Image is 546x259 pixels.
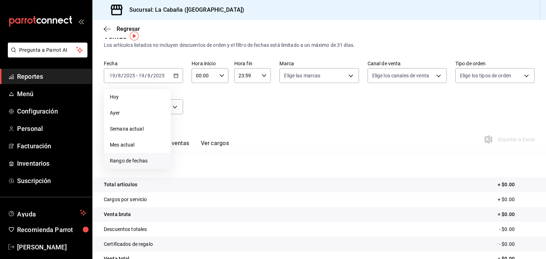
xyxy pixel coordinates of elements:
span: / [145,73,147,78]
label: Fecha [104,61,183,66]
span: / [121,73,123,78]
p: Total artículos [104,181,137,188]
span: Configuración [17,106,86,116]
div: navigation tabs [115,140,229,152]
span: Elige los canales de venta [372,72,429,79]
img: Tooltip marker [130,32,139,40]
span: Rango de fechas [110,157,165,165]
button: Regresar [104,26,140,32]
input: ---- [123,73,135,78]
label: Canal de venta [368,61,447,66]
input: -- [138,73,145,78]
span: Ayer [110,109,165,117]
p: Cargos por servicio [104,196,147,203]
a: Pregunta a Parrot AI [5,51,87,59]
p: + $0.00 [498,181,535,188]
p: - $0.00 [499,241,535,248]
p: - $0.00 [499,226,535,233]
div: Los artículos listados no incluyen descuentos de orden y el filtro de fechas está limitado a un m... [104,42,535,49]
p: = $0.00 [498,211,535,218]
span: Hoy [110,93,165,101]
input: -- [109,73,116,78]
p: Venta bruta [104,211,131,218]
button: open_drawer_menu [78,18,84,24]
span: Pregunta a Parrot AI [19,46,76,54]
button: Ver cargos [201,140,229,152]
span: Facturación [17,141,86,151]
span: Menú [17,89,86,99]
p: + $0.00 [498,196,535,203]
span: - [136,73,138,78]
button: Ver ventas [161,140,189,152]
h3: Sucursal: La Cabaña ([GEOGRAPHIC_DATA]) [124,6,244,14]
span: Semana actual [110,125,165,133]
p: Descuentos totales [104,226,147,233]
span: / [116,73,118,78]
span: Ayuda [17,209,77,217]
span: Recomienda Parrot [17,225,86,235]
span: Elige los tipos de orden [460,72,511,79]
span: Inventarios [17,159,86,168]
span: Mes actual [110,141,165,149]
span: Regresar [117,26,140,32]
span: / [151,73,153,78]
button: Pregunta a Parrot AI [8,43,87,57]
span: Elige las marcas [284,72,320,79]
p: Resumen [104,160,535,169]
span: Suscripción [17,176,86,186]
input: ---- [153,73,165,78]
span: Personal [17,124,86,133]
label: Hora inicio [192,61,229,66]
label: Marca [279,61,359,66]
input: -- [147,73,151,78]
span: Reportes [17,72,86,81]
input: -- [118,73,121,78]
span: [PERSON_NAME] [17,242,86,252]
p: Certificados de regalo [104,241,153,248]
label: Tipo de orden [455,61,535,66]
label: Hora fin [234,61,271,66]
